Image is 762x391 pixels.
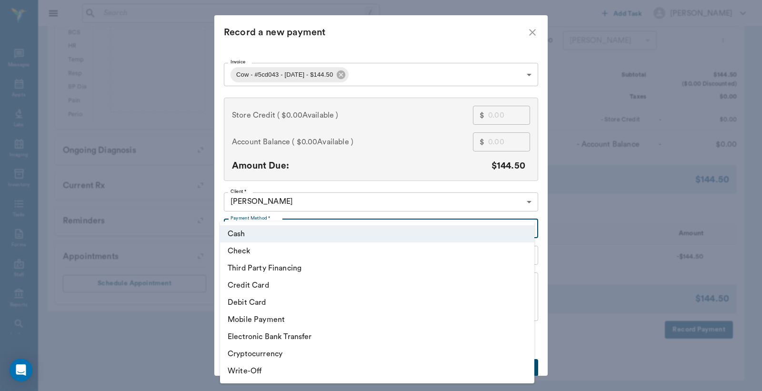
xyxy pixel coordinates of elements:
li: Cryptocurrency [220,345,534,362]
li: Write-Off [220,362,534,380]
li: Mobile Payment [220,311,534,328]
li: Electronic Bank Transfer [220,328,534,345]
li: Check [220,242,534,260]
li: Third Party Financing [220,260,534,277]
li: Credit Card [220,277,534,294]
div: Open Intercom Messenger [10,359,32,381]
li: Cash [220,225,534,242]
li: Debit Card [220,294,534,311]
